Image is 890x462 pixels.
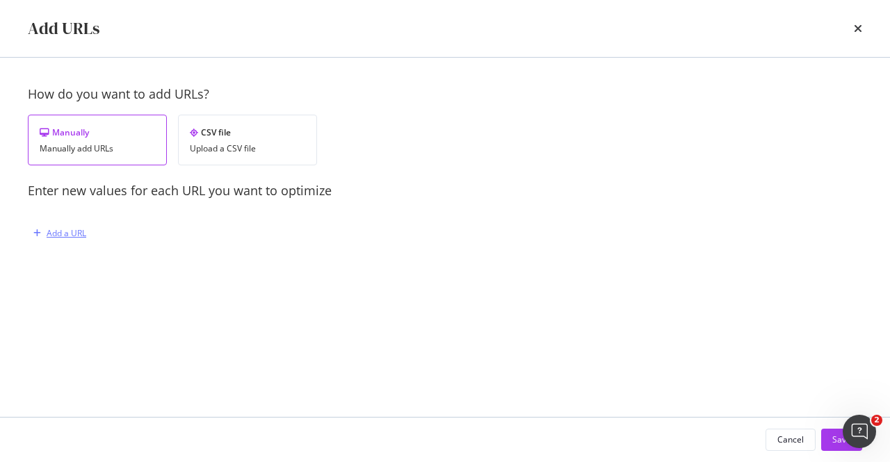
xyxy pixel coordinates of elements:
[832,434,851,445] div: Save
[47,227,86,239] div: Add a URL
[766,429,816,451] button: Cancel
[871,415,882,426] span: 2
[28,17,99,40] div: Add URLs
[190,126,305,138] div: CSV file
[28,85,862,104] div: How do you want to add URLs?
[190,144,305,154] div: Upload a CSV file
[40,144,155,154] div: Manually add URLs
[28,222,86,245] button: Add a URL
[777,434,804,445] div: Cancel
[40,126,155,138] div: Manually
[843,415,876,448] iframe: Intercom live chat
[821,429,862,451] button: Save
[854,17,862,40] div: times
[28,182,862,200] div: Enter new values for each URL you want to optimize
